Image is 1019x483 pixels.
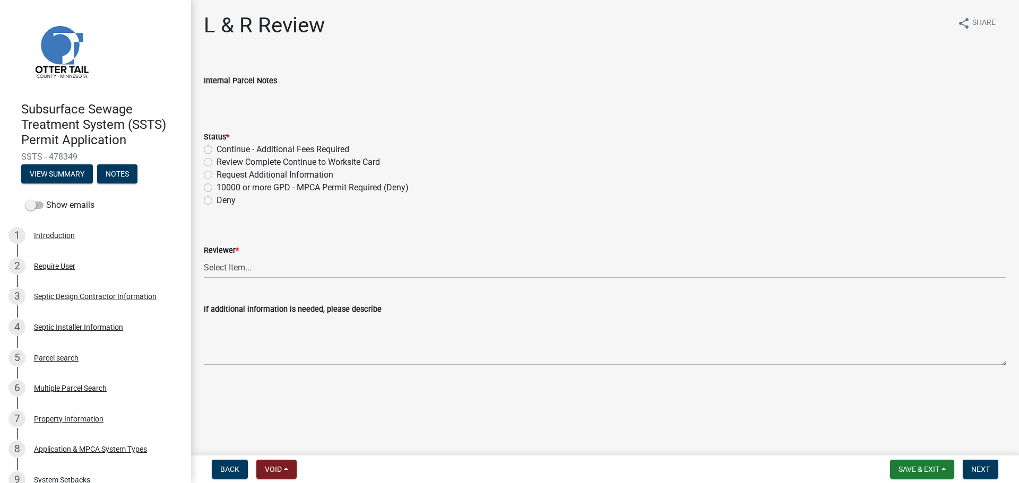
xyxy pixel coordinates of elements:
wm-modal-confirm: Notes [97,171,137,179]
button: Save & Exit [890,460,954,479]
label: 10000 or more GPD - MPCA Permit Required (Deny) [217,181,409,194]
img: Otter Tail County, Minnesota [21,11,101,91]
label: Review Complete Continue to Worksite Card [217,156,380,169]
label: Deny [217,194,236,207]
wm-modal-confirm: Summary [21,171,93,179]
span: SSTS - 478349 [21,152,170,162]
button: Back [212,460,248,479]
span: Save & Exit [899,465,939,473]
button: View Summary [21,164,93,183]
div: Multiple Parcel Search [34,384,107,392]
label: Show emails [25,199,94,212]
div: 3 [8,288,25,305]
span: Void [265,465,282,473]
label: Request Additional Information [217,169,333,181]
div: 8 [8,441,25,458]
label: Internal Parcel Notes [204,77,277,85]
label: If additional information is needed, please describe [204,306,382,313]
div: Septic Installer Information [34,323,123,331]
div: Application & MPCA System Types [34,445,147,453]
div: Property Information [34,415,103,423]
div: 6 [8,380,25,397]
i: share [957,17,970,30]
button: Void [256,460,297,479]
label: Continue - Additional Fees Required [217,143,349,156]
h1: L & R Review [204,13,325,38]
span: Back [220,465,239,473]
span: Next [971,465,990,473]
label: Reviewer [204,247,239,254]
button: Next [963,460,998,479]
button: shareShare [949,13,1004,33]
div: Introduction [34,232,75,239]
div: Require User [34,262,75,270]
div: 5 [8,349,25,366]
div: Septic Design Contractor Information [34,293,157,300]
div: 2 [8,258,25,275]
label: Status [204,134,229,141]
div: 4 [8,319,25,336]
div: 7 [8,410,25,427]
button: Notes [97,164,137,183]
h4: Subsurface Sewage Treatment System (SSTS) Permit Application [21,102,183,147]
span: Share [972,17,996,30]
div: Parcel search [34,354,79,362]
div: 1 [8,227,25,244]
